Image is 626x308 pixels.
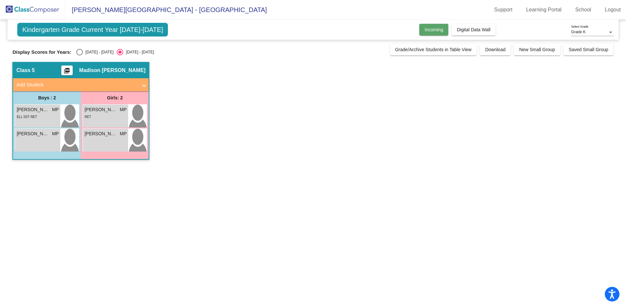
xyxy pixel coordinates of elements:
[489,5,518,15] a: Support
[395,47,472,52] span: Grade/Archive Students in Table View
[570,5,596,15] a: School
[485,47,505,52] span: Download
[514,44,560,55] button: New Small Group
[13,78,149,91] mat-expansion-panel-header: Add Student
[571,30,586,34] span: Grade K
[16,81,138,89] mat-panel-title: Add Student
[17,115,37,119] span: ELL SST RET
[419,24,448,36] button: Incoming
[52,130,59,137] span: MP
[61,66,73,75] button: Print Students Details
[84,106,117,113] span: [PERSON_NAME]
[569,47,608,52] span: Saved Small Group
[519,47,555,52] span: New Small Group
[452,24,496,36] button: Digital Data Wall
[76,49,154,55] mat-radio-group: Select an option
[65,5,267,15] span: [PERSON_NAME][GEOGRAPHIC_DATA] - [GEOGRAPHIC_DATA]
[480,44,511,55] button: Download
[84,115,91,119] span: RET
[123,49,154,55] div: [DATE] - [DATE]
[120,130,127,137] span: MP
[83,49,113,55] div: [DATE] - [DATE]
[390,44,477,55] button: Grade/Archive Students in Table View
[17,130,49,137] span: [PERSON_NAME]
[457,27,490,32] span: Digital Data Wall
[425,27,443,32] span: Incoming
[120,106,127,113] span: MP
[13,91,81,104] div: Boys : 2
[81,91,149,104] div: Girls: 2
[79,67,146,74] span: Madison [PERSON_NAME]
[17,23,168,37] span: Kindergarten Grade Current Year [DATE]-[DATE]
[12,49,71,55] span: Display Scores for Years:
[563,44,613,55] button: Saved Small Group
[16,67,35,74] span: Class 5
[600,5,626,15] a: Logout
[521,5,567,15] a: Learning Portal
[63,67,71,77] mat-icon: picture_as_pdf
[84,130,117,137] span: [PERSON_NAME]
[17,106,49,113] span: [PERSON_NAME] Aular
[52,106,59,113] span: MP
